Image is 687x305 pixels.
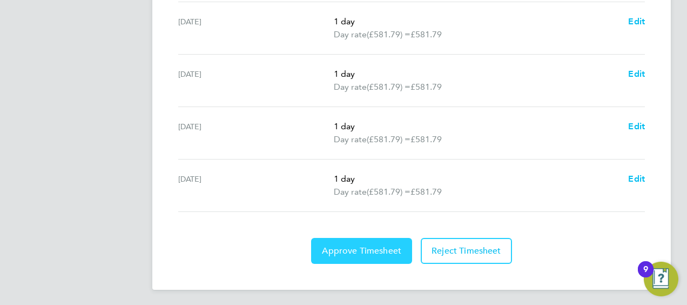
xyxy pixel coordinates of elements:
[410,29,442,39] span: £581.79
[334,173,619,185] p: 1 day
[334,15,619,28] p: 1 day
[367,134,410,144] span: (£581.79) =
[628,68,645,81] a: Edit
[410,82,442,92] span: £581.79
[643,269,648,283] div: 9
[334,185,367,198] span: Day rate
[628,120,645,133] a: Edit
[367,82,410,92] span: (£581.79) =
[432,246,501,256] span: Reject Timesheet
[644,262,678,296] button: Open Resource Center, 9 new notifications
[628,173,645,185] a: Edit
[367,29,410,39] span: (£581.79) =
[334,68,619,81] p: 1 day
[421,238,512,264] button: Reject Timesheet
[628,15,645,28] a: Edit
[178,173,334,198] div: [DATE]
[311,238,412,264] button: Approve Timesheet
[334,133,367,146] span: Day rate
[410,187,442,197] span: £581.79
[178,120,334,146] div: [DATE]
[334,81,367,94] span: Day rate
[628,174,645,184] span: Edit
[322,246,401,256] span: Approve Timesheet
[334,28,367,41] span: Day rate
[628,121,645,131] span: Edit
[410,134,442,144] span: £581.79
[367,187,410,197] span: (£581.79) =
[178,15,334,41] div: [DATE]
[334,120,619,133] p: 1 day
[178,68,334,94] div: [DATE]
[628,16,645,26] span: Edit
[628,69,645,79] span: Edit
